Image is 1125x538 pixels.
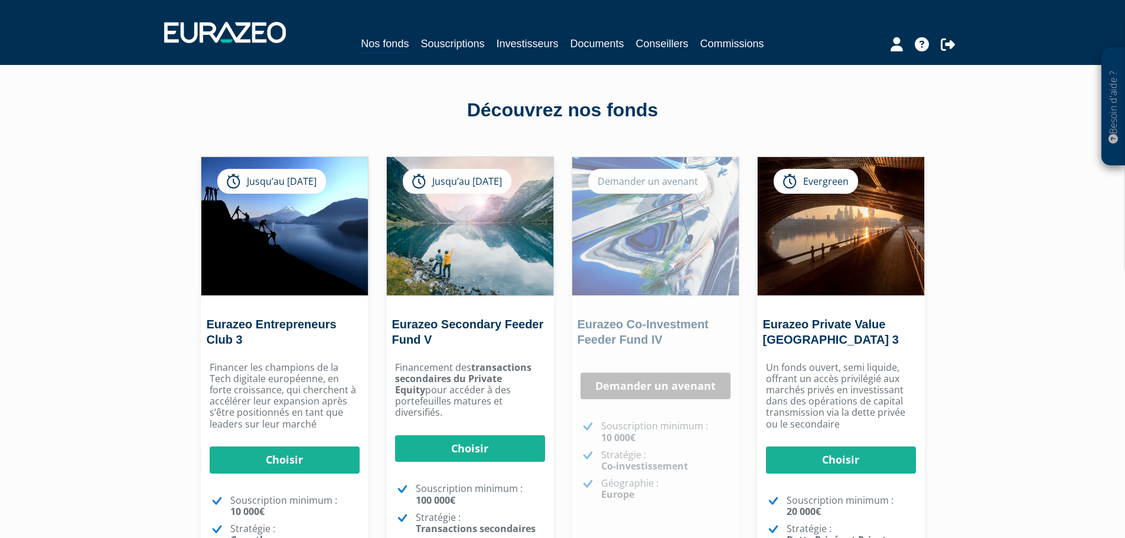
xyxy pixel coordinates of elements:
p: Souscription minimum : [787,495,916,517]
strong: transactions secondaires du Private Equity [395,361,531,396]
strong: 10 000€ [601,431,635,444]
a: Investisseurs [496,35,558,52]
div: Jusqu’au [DATE] [403,169,511,194]
strong: Europe [601,488,634,501]
p: Stratégie : [416,512,545,534]
div: Evergreen [774,169,858,194]
img: Eurazeo Entrepreneurs Club 3 [201,157,368,295]
a: Documents [570,35,624,52]
a: Demander un avenant [581,373,731,400]
a: Choisir [766,446,916,474]
strong: Transactions secondaires [416,522,536,535]
img: Eurazeo Secondary Feeder Fund V [387,157,553,295]
p: Souscription minimum : [230,495,360,517]
p: Financement des pour accéder à des portefeuilles matures et diversifiés. [395,362,545,419]
p: Financer les champions de la Tech digitale européenne, en forte croissance, qui cherchent à accél... [210,362,360,430]
img: Eurazeo Co-Investment Feeder Fund IV [572,157,739,295]
p: Géographie : [601,478,731,500]
a: Choisir [395,435,545,462]
p: Stratégie : [601,449,731,472]
a: Nos fonds [361,35,409,54]
p: Un fonds ouvert, semi liquide, offrant un accès privilégié aux marchés privés en investissant dan... [766,362,916,430]
p: Souscription minimum : [416,483,545,506]
div: Jusqu’au [DATE] [217,169,326,194]
strong: 20 000€ [787,505,821,518]
a: Eurazeo Co-Investment Feeder Fund IV [578,318,709,346]
a: Eurazeo Secondary Feeder Fund V [392,318,544,346]
strong: Co-investissement [601,459,688,472]
img: Eurazeo Private Value Europe 3 [758,157,924,295]
div: Découvrez nos fonds [226,97,899,124]
div: Demander un avenant [588,169,707,194]
img: 1732889491-logotype_eurazeo_blanc_rvb.png [164,22,286,43]
a: Eurazeo Entrepreneurs Club 3 [207,318,337,346]
a: Commissions [700,35,764,52]
a: Conseillers [636,35,689,52]
a: Choisir [210,446,360,474]
p: Besoin d'aide ? [1107,54,1120,160]
strong: 10 000€ [230,505,265,518]
strong: 100 000€ [416,494,455,507]
a: Eurazeo Private Value [GEOGRAPHIC_DATA] 3 [763,318,899,346]
p: Souscription minimum : [601,420,731,443]
a: Souscriptions [420,35,484,52]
